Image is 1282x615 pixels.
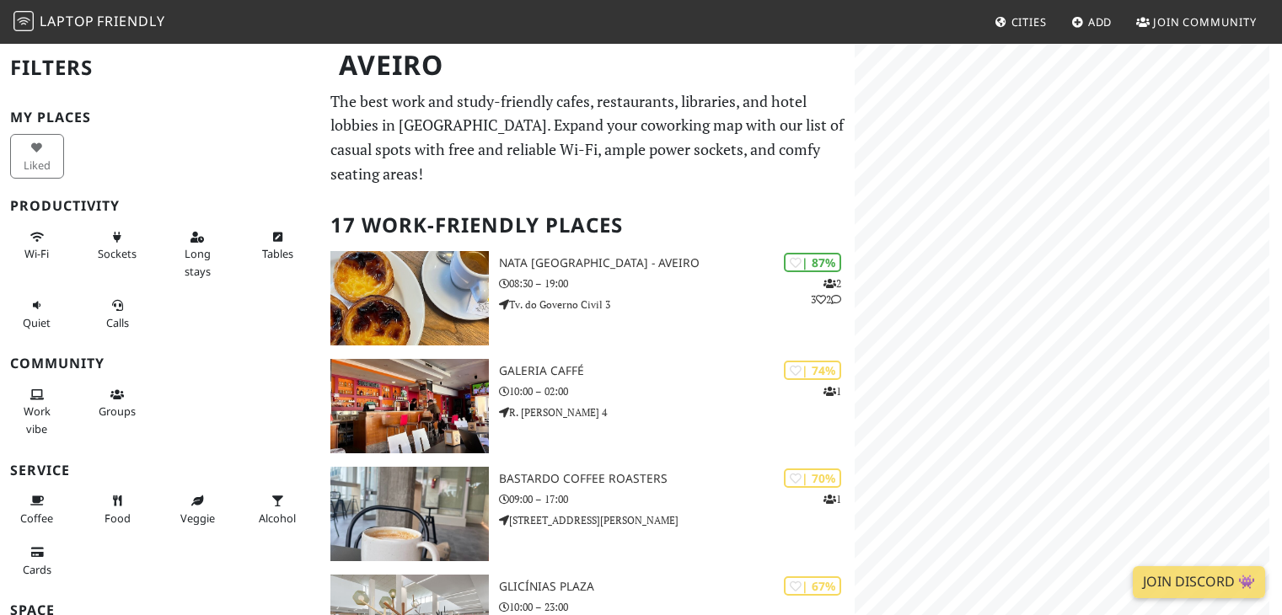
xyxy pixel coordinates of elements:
a: NATA Lisboa - Aveiro | 87% 232 NATA [GEOGRAPHIC_DATA] - Aveiro 08:30 – 19:00 Tv. do Governo Civil 3 [320,251,855,345]
h3: Bastardo Coffee Roasters [499,472,856,486]
button: Long stays [170,223,224,285]
span: Cities [1011,14,1047,29]
h2: 17 Work-Friendly Places [330,200,845,251]
span: Join Community [1153,14,1257,29]
a: Join Community [1129,7,1263,37]
span: Veggie [180,511,215,526]
h2: Filters [10,42,310,94]
a: LaptopFriendly LaptopFriendly [13,8,165,37]
button: Tables [250,223,304,268]
span: Work-friendly tables [262,246,293,261]
h3: NATA [GEOGRAPHIC_DATA] - Aveiro [499,256,856,270]
h3: Service [10,463,310,479]
button: Cards [10,538,64,583]
h3: My Places [10,110,310,126]
button: Wi-Fi [10,223,64,268]
span: Long stays [185,246,211,278]
span: Laptop [40,12,94,30]
span: Coffee [20,511,53,526]
div: | 74% [784,361,841,380]
button: Sockets [90,223,144,268]
button: Alcohol [250,487,304,532]
button: Quiet [10,291,64,336]
span: Food [105,511,131,526]
span: Video/audio calls [106,315,129,330]
span: Quiet [23,315,51,330]
p: 08:30 – 19:00 [499,275,856,291]
img: Bastardo Coffee Roasters [330,467,488,561]
img: NATA Lisboa - Aveiro [330,251,488,345]
span: Group tables [99,404,136,419]
img: LaptopFriendly [13,11,34,31]
a: Join Discord 👾 [1133,566,1265,598]
button: Coffee [10,487,64,532]
h3: Community [10,356,310,372]
p: [STREET_ADDRESS][PERSON_NAME] [499,512,856,528]
p: 1 [823,383,841,399]
p: 10:00 – 23:00 [499,599,856,615]
img: Galeria Caffé [330,359,488,453]
span: Power sockets [98,246,137,261]
button: Groups [90,381,144,425]
span: Add [1088,14,1113,29]
h1: Aveiro [325,42,851,88]
h3: Galeria Caffé [499,364,856,378]
p: 1 [823,491,841,507]
button: Work vibe [10,381,64,442]
p: The best work and study-friendly cafes, restaurants, libraries, and hotel lobbies in [GEOGRAPHIC_... [330,89,845,186]
h3: Productivity [10,198,310,214]
button: Food [90,487,144,532]
p: 2 3 2 [811,275,841,307]
p: Tv. do Governo Civil 3 [499,297,856,313]
button: Veggie [170,487,224,532]
span: People working [24,404,51,436]
a: Add [1065,7,1119,37]
p: R. [PERSON_NAME] 4 [499,404,856,420]
div: | 67% [784,576,841,596]
a: Cities [988,7,1054,37]
p: 10:00 – 02:00 [499,383,856,399]
span: Alcohol [259,511,296,526]
p: 09:00 – 17:00 [499,491,856,507]
span: Friendly [97,12,164,30]
a: Galeria Caffé | 74% 1 Galeria Caffé 10:00 – 02:00 R. [PERSON_NAME] 4 [320,359,855,453]
span: Stable Wi-Fi [24,246,49,261]
span: Credit cards [23,562,51,577]
div: | 87% [784,253,841,272]
button: Calls [90,291,144,336]
h3: Glicínias Plaza [499,580,856,594]
div: | 70% [784,468,841,488]
a: Bastardo Coffee Roasters | 70% 1 Bastardo Coffee Roasters 09:00 – 17:00 [STREET_ADDRESS][PERSON_N... [320,467,855,561]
